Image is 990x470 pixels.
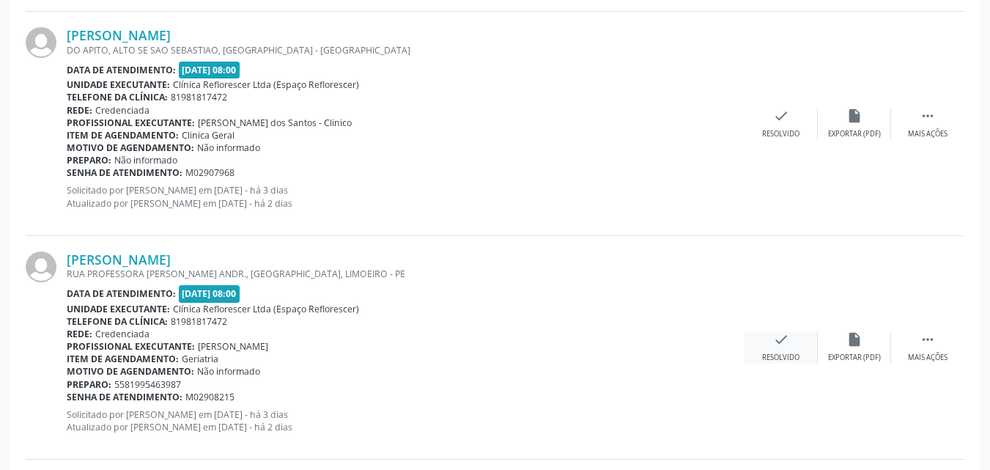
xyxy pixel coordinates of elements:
[908,353,947,363] div: Mais ações
[67,287,176,300] b: Data de atendimento:
[185,166,234,179] span: M02907968
[171,315,227,328] span: 81981817472
[67,328,92,340] b: Rede:
[198,340,268,353] span: [PERSON_NAME]
[197,142,260,154] span: Não informado
[67,64,176,76] b: Data de atendimento:
[67,408,745,433] p: Solicitado por [PERSON_NAME] em [DATE] - há 3 dias Atualizado por [PERSON_NAME] em [DATE] - há 2 ...
[762,353,799,363] div: Resolvido
[67,129,179,142] b: Item de agendamento:
[762,129,799,139] div: Resolvido
[114,154,177,166] span: Não informado
[179,285,240,302] span: [DATE] 08:00
[182,129,234,142] span: Clinica Geral
[67,378,111,391] b: Preparo:
[67,44,745,56] div: DO APITO, ALTO SE SAO SEBASTIAO, [GEOGRAPHIC_DATA] - [GEOGRAPHIC_DATA]
[67,391,182,403] b: Senha de atendimento:
[197,365,260,378] span: Não informado
[67,315,168,328] b: Telefone da clínica:
[179,62,240,78] span: [DATE] 08:00
[67,91,168,103] b: Telefone da clínica:
[67,268,745,280] div: RUA PROFESSORA [PERSON_NAME] ANDR., [GEOGRAPHIC_DATA], LIMOEIRO - PE
[67,104,92,117] b: Rede:
[26,27,56,58] img: img
[67,251,171,268] a: [PERSON_NAME]
[846,108,862,124] i: insert_drive_file
[67,166,182,179] b: Senha de atendimento:
[67,340,195,353] b: Profissional executante:
[67,353,179,365] b: Item de agendamento:
[67,142,194,154] b: Motivo de agendamento:
[173,78,359,91] span: Clínica Reflorescer Ltda (Espaço Reflorescer)
[67,27,171,43] a: [PERSON_NAME]
[773,331,789,348] i: check
[198,117,352,129] span: [PERSON_NAME] dos Santos - Clinico
[95,328,149,340] span: Credenciada
[67,154,111,166] b: Preparo:
[173,303,359,315] span: Clínica Reflorescer Ltda (Espaço Reflorescer)
[67,78,170,91] b: Unidade executante:
[26,251,56,282] img: img
[67,303,170,315] b: Unidade executante:
[114,378,181,391] span: 5581995463987
[171,91,227,103] span: 81981817472
[908,129,947,139] div: Mais ações
[846,331,862,348] i: insert_drive_file
[67,117,195,129] b: Profissional executante:
[920,331,936,348] i: 
[67,365,194,378] b: Motivo de agendamento:
[828,129,881,139] div: Exportar (PDF)
[773,108,789,124] i: check
[920,108,936,124] i: 
[95,104,149,117] span: Credenciada
[185,391,234,403] span: M02908215
[828,353,881,363] div: Exportar (PDF)
[182,353,218,365] span: Geriatria
[67,184,745,209] p: Solicitado por [PERSON_NAME] em [DATE] - há 3 dias Atualizado por [PERSON_NAME] em [DATE] - há 2 ...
